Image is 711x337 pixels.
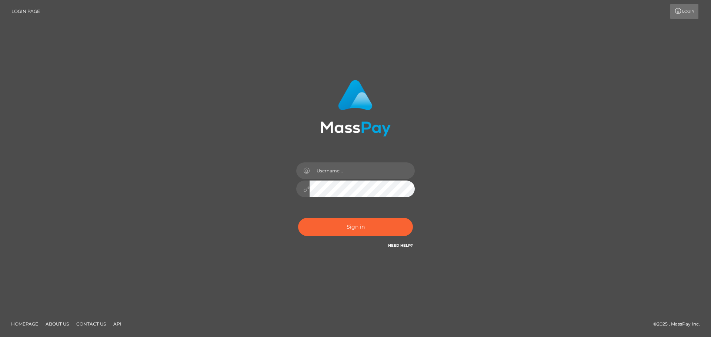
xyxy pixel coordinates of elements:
a: API [110,318,124,330]
a: Login Page [11,4,40,19]
a: Homepage [8,318,41,330]
button: Sign in [298,218,413,236]
img: MassPay Login [320,80,391,137]
a: Contact Us [73,318,109,330]
a: About Us [43,318,72,330]
div: © 2025 , MassPay Inc. [653,320,705,328]
input: Username... [310,162,415,179]
a: Login [670,4,698,19]
a: Need Help? [388,243,413,248]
